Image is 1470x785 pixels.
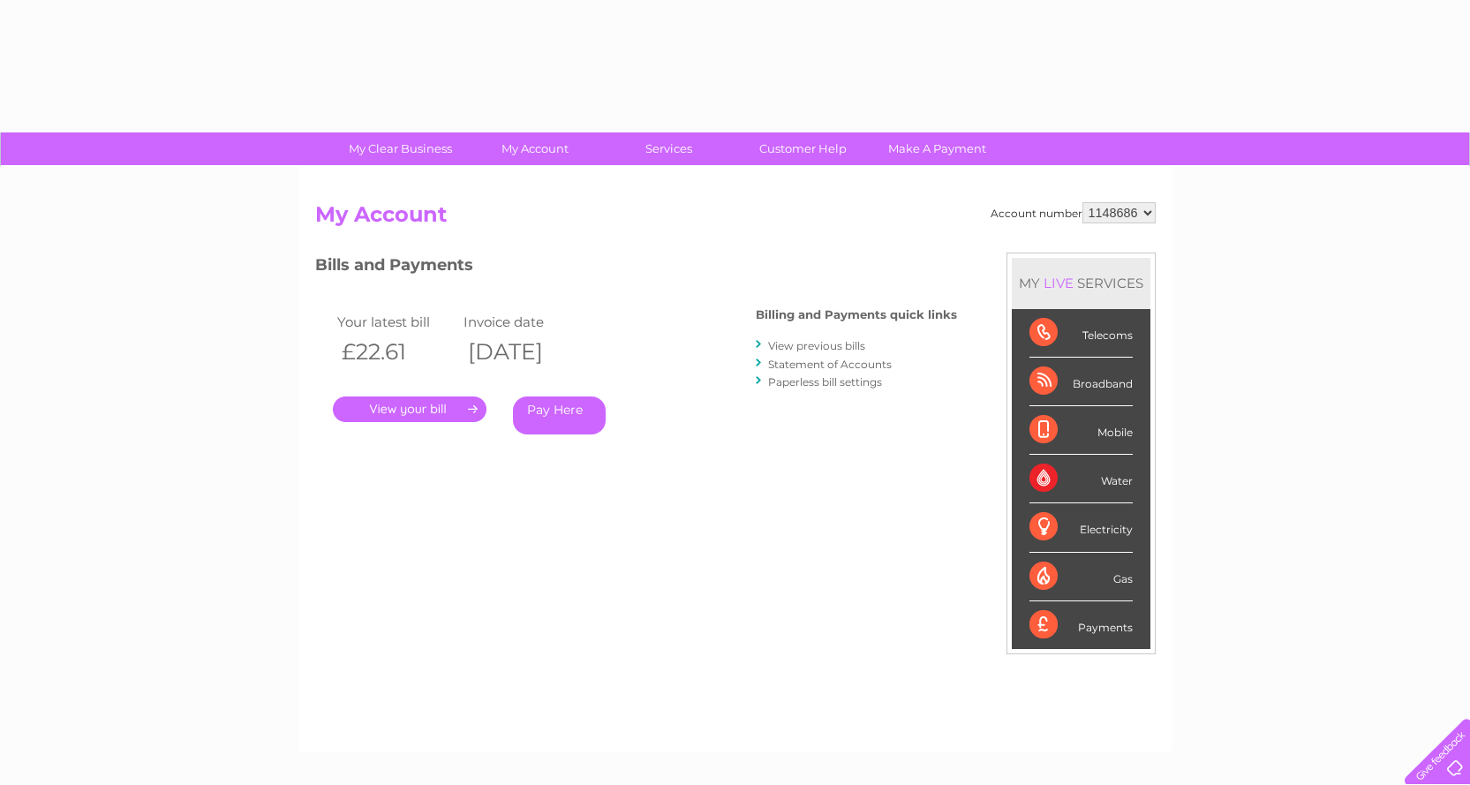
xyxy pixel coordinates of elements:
[462,132,607,165] a: My Account
[991,202,1156,223] div: Account number
[596,132,742,165] a: Services
[768,358,892,371] a: Statement of Accounts
[1029,309,1133,358] div: Telecoms
[315,202,1156,236] h2: My Account
[1029,358,1133,406] div: Broadband
[1040,275,1077,291] div: LIVE
[768,375,882,389] a: Paperless bill settings
[756,308,957,321] h4: Billing and Payments quick links
[333,310,460,334] td: Your latest bill
[1012,258,1150,308] div: MY SERVICES
[328,132,473,165] a: My Clear Business
[1029,553,1133,601] div: Gas
[1029,503,1133,552] div: Electricity
[459,310,586,334] td: Invoice date
[768,339,865,352] a: View previous bills
[333,396,486,422] a: .
[1029,601,1133,649] div: Payments
[513,396,606,434] a: Pay Here
[333,334,460,370] th: £22.61
[315,253,957,283] h3: Bills and Payments
[864,132,1010,165] a: Make A Payment
[1029,455,1133,503] div: Water
[730,132,876,165] a: Customer Help
[1029,406,1133,455] div: Mobile
[459,334,586,370] th: [DATE]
